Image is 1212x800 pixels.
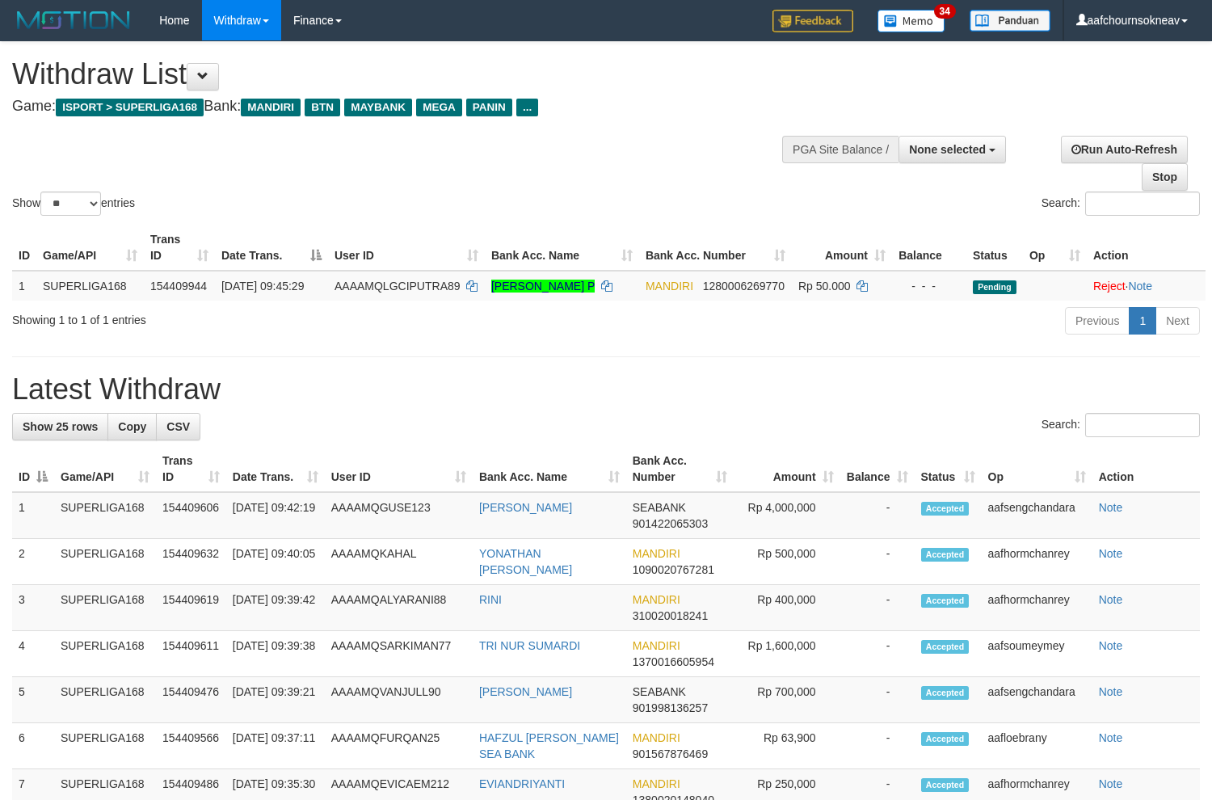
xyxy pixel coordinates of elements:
[144,225,215,271] th: Trans ID: activate to sort column ascending
[1087,225,1206,271] th: Action
[479,685,572,698] a: [PERSON_NAME]
[485,225,639,271] th: Bank Acc. Name: activate to sort column ascending
[703,280,785,293] span: Copy 1280006269770 to clipboard
[840,723,915,769] td: -
[516,99,538,116] span: ...
[734,492,840,539] td: Rp 4,000,000
[792,225,892,271] th: Amount: activate to sort column ascending
[782,136,898,163] div: PGA Site Balance /
[156,585,226,631] td: 154409619
[479,593,502,606] a: RINI
[921,502,970,516] span: Accepted
[1099,639,1123,652] a: Note
[325,585,473,631] td: AAAAMQALYARANI88
[12,225,36,271] th: ID
[798,280,851,293] span: Rp 50.000
[335,280,461,293] span: AAAAMQLGCIPUTRA89
[921,640,970,654] span: Accepted
[1092,446,1200,492] th: Action
[970,10,1050,32] img: panduan.png
[23,420,98,433] span: Show 25 rows
[12,631,54,677] td: 4
[1042,192,1200,216] label: Search:
[734,446,840,492] th: Amount: activate to sort column ascending
[12,723,54,769] td: 6
[12,8,135,32] img: MOTION_logo.png
[156,446,226,492] th: Trans ID: activate to sort column ascending
[466,99,512,116] span: PANIN
[1093,280,1126,293] a: Reject
[633,685,686,698] span: SEABANK
[325,492,473,539] td: AAAAMQGUSE123
[150,280,207,293] span: 154409944
[982,446,1092,492] th: Op: activate to sort column ascending
[416,99,462,116] span: MEGA
[982,631,1092,677] td: aafsoumeymey
[1099,777,1123,790] a: Note
[934,4,956,19] span: 34
[226,585,325,631] td: [DATE] 09:39:42
[982,677,1092,723] td: aafsengchandara
[633,701,708,714] span: Copy 901998136257 to clipboard
[479,777,565,790] a: EVIANDRIYANTI
[12,413,108,440] a: Show 25 rows
[325,723,473,769] td: AAAAMQFURQAN25
[633,593,680,606] span: MANDIRI
[156,413,200,440] a: CSV
[734,677,840,723] td: Rp 700,000
[1099,593,1123,606] a: Note
[633,747,708,760] span: Copy 901567876469 to clipboard
[226,631,325,677] td: [DATE] 09:39:38
[633,517,708,530] span: Copy 901422065303 to clipboard
[1099,685,1123,698] a: Note
[1087,271,1206,301] td: ·
[734,723,840,769] td: Rp 63,900
[982,585,1092,631] td: aafhormchanrey
[166,420,190,433] span: CSV
[1065,307,1130,335] a: Previous
[646,280,693,293] span: MANDIRI
[226,492,325,539] td: [DATE] 09:42:19
[491,280,595,293] a: [PERSON_NAME] P
[973,280,1016,294] span: Pending
[1099,501,1123,514] a: Note
[12,492,54,539] td: 1
[898,278,960,294] div: - - -
[156,677,226,723] td: 154409476
[982,539,1092,585] td: aafhormchanrey
[156,492,226,539] td: 154409606
[892,225,966,271] th: Balance
[54,446,156,492] th: Game/API: activate to sort column ascending
[226,539,325,585] td: [DATE] 09:40:05
[12,271,36,301] td: 1
[226,677,325,723] td: [DATE] 09:39:21
[1099,731,1123,744] a: Note
[633,609,708,622] span: Copy 310020018241 to clipboard
[107,413,157,440] a: Copy
[12,99,792,115] h4: Game: Bank:
[215,225,328,271] th: Date Trans.: activate to sort column descending
[12,539,54,585] td: 2
[12,192,135,216] label: Show entries
[12,373,1200,406] h1: Latest Withdraw
[12,677,54,723] td: 5
[221,280,304,293] span: [DATE] 09:45:29
[479,547,572,576] a: YONATHAN [PERSON_NAME]
[1099,547,1123,560] a: Note
[325,631,473,677] td: AAAAMQSARKIMAN77
[772,10,853,32] img: Feedback.jpg
[325,446,473,492] th: User ID: activate to sort column ascending
[633,731,680,744] span: MANDIRI
[966,225,1023,271] th: Status
[982,723,1092,769] td: aafloebrany
[1023,225,1087,271] th: Op: activate to sort column ascending
[633,547,680,560] span: MANDIRI
[840,677,915,723] td: -
[1085,192,1200,216] input: Search:
[633,639,680,652] span: MANDIRI
[344,99,412,116] span: MAYBANK
[479,501,572,514] a: [PERSON_NAME]
[1128,280,1152,293] a: Note
[633,563,714,576] span: Copy 1090020767281 to clipboard
[325,677,473,723] td: AAAAMQVANJULL90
